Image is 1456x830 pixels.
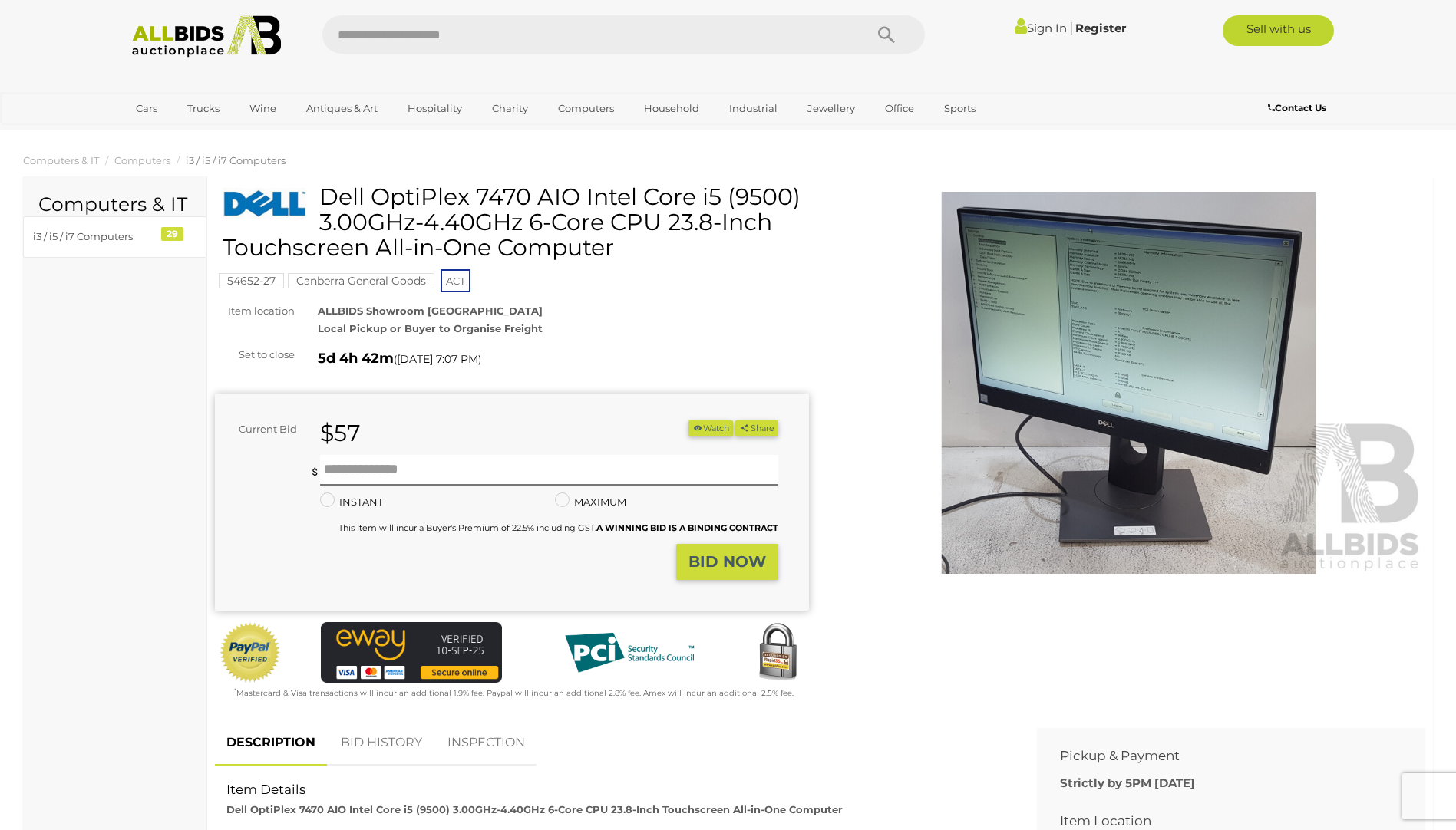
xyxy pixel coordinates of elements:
[441,269,470,292] span: ACT
[23,154,99,166] a: Computers & IT
[398,96,472,121] a: Hospitality
[226,803,843,815] strong: Dell OptiPlex 7470 AIO Intel Core i5 (9500) 3.00GHz-4.40GHz 6-Core CPU 23.8-Inch Touchscreen All-...
[688,420,733,436] button: Watch
[23,216,206,257] a: i3 / i5 / i7 Computers 29
[177,96,229,121] a: Trucks
[1060,776,1195,790] b: Strictly by 5PM [DATE]
[288,273,434,288] mark: Canberra General Goods
[436,720,537,766] a: INSPECTION
[318,305,543,317] strong: ALLBIDS Showroom [GEOGRAPHIC_DATA]
[203,346,306,364] div: Set to close
[203,302,306,320] div: Item location
[320,493,383,511] label: INSTANT
[797,96,865,121] a: Jewellery
[38,194,191,216] h2: Computers & IT
[735,420,778,436] button: Share
[747,622,808,683] img: Secured by Rapid SSL
[234,688,794,698] small: Mastercard & Visa transactions will incur an additional 1.9% fee. Paypal will incur an additional...
[1069,19,1073,36] span: |
[1015,21,1067,35] a: Sign In
[848,15,925,54] button: Search
[397,352,478,366] span: [DATE] 7:07 PM
[832,192,1426,575] img: Dell OptiPlex 7470 AIO Intel Core i5 (9500) 3.00GHz-4.40GHz 6-Core CPU 23.8-Inch Touchscreen All-...
[1075,21,1126,35] a: Register
[394,353,481,365] span: ( )
[226,782,1002,797] h2: Item Details
[126,96,167,121] a: Cars
[114,154,170,166] a: Computers
[223,184,805,260] h1: Dell OptiPlex 7470 AIO Intel Core i5 (9500) 3.00GHz-4.40GHz 6-Core CPU 23.8-Inch Touchscreen All-...
[1223,15,1334,46] a: Sell with us
[1060,749,1379,763] h2: Pickup & Payment
[1060,814,1379,828] h2: Item Location
[219,273,284,288] mark: 54652-27
[318,322,543,334] strong: Local Pickup or Buyer to Organise Freight
[688,552,766,571] strong: BID NOW
[596,522,778,533] b: A WINNING BID IS A BINDING CONTRACT
[320,419,361,447] strong: $57
[318,350,394,367] strong: 5d 4h 42m
[215,420,309,438] div: Current Bid
[288,275,434,287] a: Canberra General Goods
[548,96,624,121] a: Computers
[555,493,626,511] label: MAXIMUM
[676,544,778,580] button: BID NOW
[239,96,286,121] a: Wine
[219,622,282,683] img: Official PayPal Seal
[223,188,308,219] img: Dell OptiPlex 7470 AIO Intel Core i5 (9500) 3.00GHz-4.40GHz 6-Core CPU 23.8-Inch Touchscreen All-...
[1268,100,1330,117] a: Contact Us
[1268,102,1326,114] b: Contact Us
[553,622,706,683] img: PCI DSS compliant
[338,522,778,533] small: This Item will incur a Buyer's Premium of 22.5% including GST.
[482,96,538,121] a: Charity
[688,420,733,436] li: Watch this item
[219,275,284,287] a: 54652-27
[33,228,160,245] div: i3 / i5 / i7 Computers
[934,96,986,121] a: Sports
[126,121,255,147] a: [GEOGRAPHIC_DATA]
[321,622,502,683] img: eWAY Payment Gateway
[329,720,434,766] a: BID HISTORY
[161,227,183,241] div: 29
[186,154,286,166] a: i3 / i5 / i7 Computers
[634,96,709,121] a: Household
[296,96,388,121] a: Antiques & Art
[875,96,924,121] a: Office
[719,96,787,121] a: Industrial
[124,15,290,58] img: Allbids.com.au
[215,720,327,766] a: DESCRIPTION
